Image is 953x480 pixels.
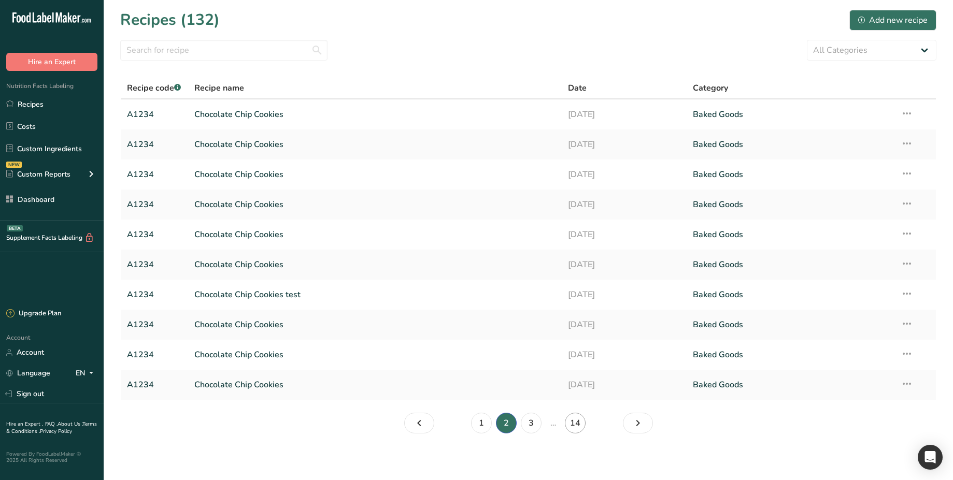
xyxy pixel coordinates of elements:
a: A1234 [127,374,182,396]
a: Chocolate Chip Cookies [194,254,556,275]
a: Chocolate Chip Cookies [194,164,556,185]
button: Hire an Expert [6,53,97,71]
a: Baked Goods [693,374,888,396]
a: About Us . [58,420,82,428]
div: Add new recipe [858,14,928,26]
a: [DATE] [568,254,680,275]
a: [DATE] [568,224,680,245]
h1: Recipes (132) [120,8,220,32]
a: Page 3. [623,413,653,433]
a: Baked Goods [693,104,888,125]
span: Date [568,82,587,94]
a: A1234 [127,254,182,275]
a: Page 1. [471,413,492,433]
a: Page 3. [521,413,542,433]
div: Open Intercom Messenger [918,445,943,470]
a: Chocolate Chip Cookies [194,194,556,215]
a: [DATE] [568,374,680,396]
a: Chocolate Chip Cookies [194,104,556,125]
a: Baked Goods [693,164,888,185]
a: Chocolate Chip Cookies [194,134,556,155]
a: Chocolate Chip Cookies [194,344,556,366]
a: A1234 [127,314,182,336]
a: A1234 [127,224,182,245]
div: BETA [7,225,23,231]
div: NEW [6,162,22,168]
a: Chocolate Chip Cookies test [194,284,556,306]
a: Baked Goods [693,284,888,306]
a: A1234 [127,164,182,185]
a: [DATE] [568,194,680,215]
a: Baked Goods [693,194,888,215]
div: Custom Reports [6,169,70,180]
a: A1234 [127,344,182,366]
a: Baked Goods [693,254,888,275]
a: A1234 [127,134,182,155]
a: Baked Goods [693,344,888,366]
a: Baked Goods [693,314,888,336]
a: Chocolate Chip Cookies [194,314,556,336]
div: Powered By FoodLabelMaker © 2025 All Rights Reserved [6,451,97,463]
a: Page 1. [404,413,434,433]
input: Search for recipe [120,40,328,61]
a: Chocolate Chip Cookies [194,224,556,245]
span: Recipe code [127,82,181,94]
div: EN [76,367,97,380]
a: FAQ . [45,420,58,428]
a: [DATE] [568,104,680,125]
a: [DATE] [568,314,680,336]
a: [DATE] [568,164,680,185]
a: [DATE] [568,344,680,366]
div: Upgrade Plan [6,309,61,319]
a: Baked Goods [693,224,888,245]
a: A1234 [127,104,182,125]
a: Page 14. [565,413,586,433]
a: A1234 [127,284,182,306]
a: Privacy Policy [40,428,72,435]
span: Category [693,82,728,94]
a: [DATE] [568,284,680,306]
a: Terms & Conditions . [6,420,97,435]
a: Chocolate Chip Cookies [194,374,556,396]
a: [DATE] [568,134,680,155]
a: Language [6,364,50,382]
a: Baked Goods [693,134,888,155]
a: A1234 [127,194,182,215]
a: Hire an Expert . [6,420,43,428]
span: Recipe name [194,82,244,94]
button: Add new recipe [849,10,936,31]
